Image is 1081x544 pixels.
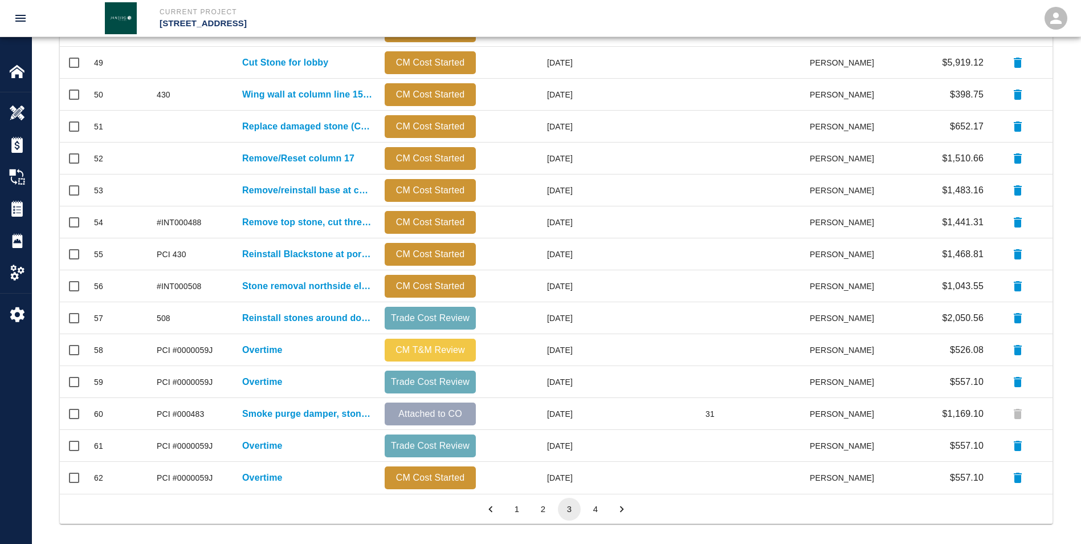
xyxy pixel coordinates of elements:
div: [DATE] [482,174,578,206]
div: 58 [94,344,103,356]
div: 61 [94,440,103,452]
div: 430 [157,89,170,100]
div: 56 [94,281,103,292]
p: CM Cost Started [389,471,471,485]
div: 50 [94,89,103,100]
button: Go to page 4 [584,498,607,521]
p: [STREET_ADDRESS] [160,17,602,30]
div: 49 [94,57,103,68]
a: Reinstall Blackstone at portal on the east elevation [242,247,373,261]
p: $398.75 [950,88,984,102]
div: [PERSON_NAME] [810,238,880,270]
div: [DATE] [482,143,578,174]
iframe: Chat Widget [1024,489,1081,544]
a: Replace damaged stone (Col. 16) [242,120,373,133]
p: CM Cost Started [389,184,471,197]
div: [DATE] [482,462,578,494]
div: PCI #0000059J [157,344,213,356]
div: [PERSON_NAME] [810,79,880,111]
a: Cut Stone for lobby [242,56,328,70]
div: [DATE] [482,270,578,302]
a: Remove top stone, cut three adjacent stones where old monitor used to be [242,216,373,229]
a: Overtime [242,343,283,357]
a: Overtime [242,439,283,453]
div: PCI #0000059J [157,472,213,484]
div: 52 [94,153,103,164]
p: $1,043.55 [942,279,984,293]
div: [PERSON_NAME] [810,398,880,430]
a: Wing wall at column line 15 needs to be moved back [242,88,373,102]
div: [PERSON_NAME] [810,302,880,334]
p: $652.17 [950,120,984,133]
p: Trade Cost Review [389,439,471,453]
div: [DATE] [482,366,578,398]
div: 53 [94,185,103,196]
p: Attached to CO [389,407,471,421]
div: #INT000508 [157,281,202,292]
div: PCI #0000059J [157,376,213,388]
p: Overtime [242,375,283,389]
div: 60 [94,408,103,420]
p: $557.10 [950,375,984,389]
a: Remove/Reset column 17 [242,152,354,165]
div: PCI #0000059J [157,440,213,452]
div: [PERSON_NAME] [810,47,880,79]
a: Stone removal northside elevator lobby [242,279,373,293]
div: 62 [94,472,103,484]
button: open drawer [7,5,34,32]
p: Trade Cost Review [389,311,471,325]
div: [PERSON_NAME] [810,462,880,494]
p: $1,483.16 [942,184,984,197]
p: $2,050.56 [942,311,984,325]
p: $557.10 [950,471,984,485]
div: 59 [94,376,103,388]
div: [PERSON_NAME] [810,111,880,143]
nav: pagination navigation [478,498,635,521]
div: [PERSON_NAME] [810,430,880,462]
div: 31 [705,408,715,420]
div: PCI 430 [157,249,186,260]
a: Remove/reinstall base at column line 18 [242,184,373,197]
a: Reinstall stones around door North elevator lobby [242,311,373,325]
button: Go to previous page [479,498,502,521]
p: CM Cost Started [389,120,471,133]
div: [PERSON_NAME] [810,206,880,238]
div: [DATE] [482,238,578,270]
p: Trade Cost Review [389,375,471,389]
a: Overtime [242,471,283,485]
p: $557.10 [950,439,984,453]
p: CM Cost Started [389,247,471,261]
p: $1,441.31 [942,216,984,229]
p: $1,510.66 [942,152,984,165]
p: $5,919.12 [942,56,984,70]
p: CM Cost Started [389,152,471,165]
div: 51 [94,121,103,132]
div: [PERSON_NAME] [810,143,880,174]
div: Tickets attached to change order can't be deleted. [1006,403,1029,425]
div: [DATE] [482,430,578,462]
p: CM Cost Started [389,279,471,293]
button: page 3 [558,498,581,521]
div: [PERSON_NAME] [810,270,880,302]
div: 54 [94,217,103,228]
div: [PERSON_NAME] [810,366,880,398]
p: $526.08 [950,343,984,357]
div: [DATE] [482,334,578,366]
div: [DATE] [482,398,578,430]
div: [DATE] [482,302,578,334]
div: 57 [94,312,103,324]
div: 508 [157,312,170,324]
div: [PERSON_NAME] [810,174,880,206]
a: Smoke purge damper, stone cut [242,407,373,421]
p: $1,169.10 [942,407,984,421]
img: Janeiro Inc [105,2,137,34]
button: Go to next page [610,498,633,521]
